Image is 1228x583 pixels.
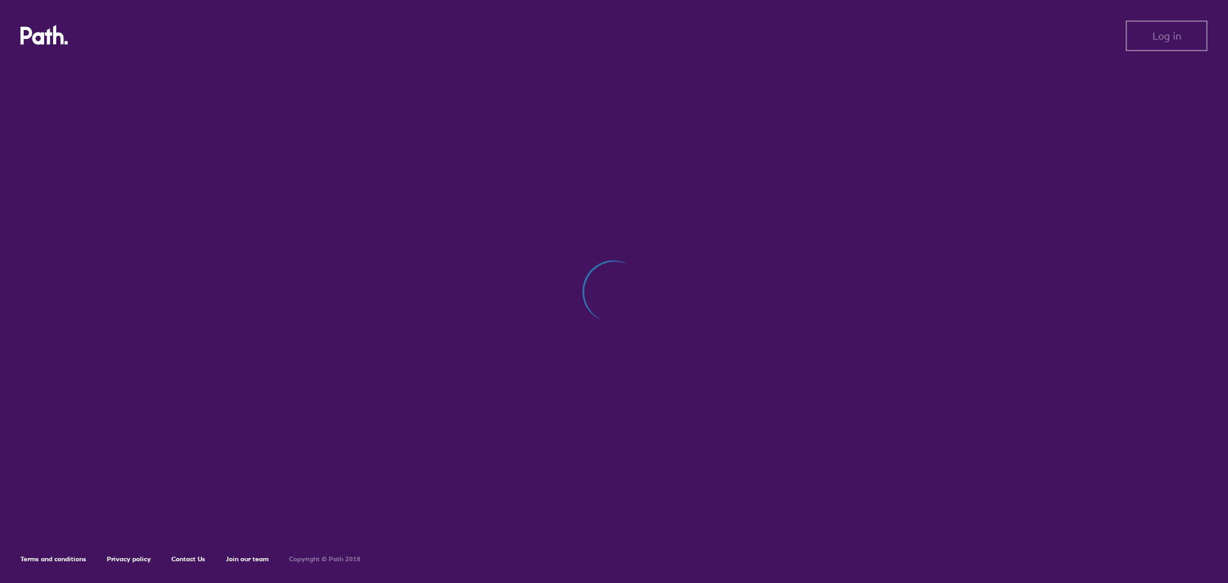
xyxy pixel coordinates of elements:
a: Terms and conditions [20,555,86,563]
a: Contact Us [171,555,205,563]
button: Log in [1126,20,1208,51]
a: Privacy policy [107,555,151,563]
a: Join our team [226,555,269,563]
h6: Copyright © Path 2018 [289,555,361,563]
span: Log in [1153,30,1181,42]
